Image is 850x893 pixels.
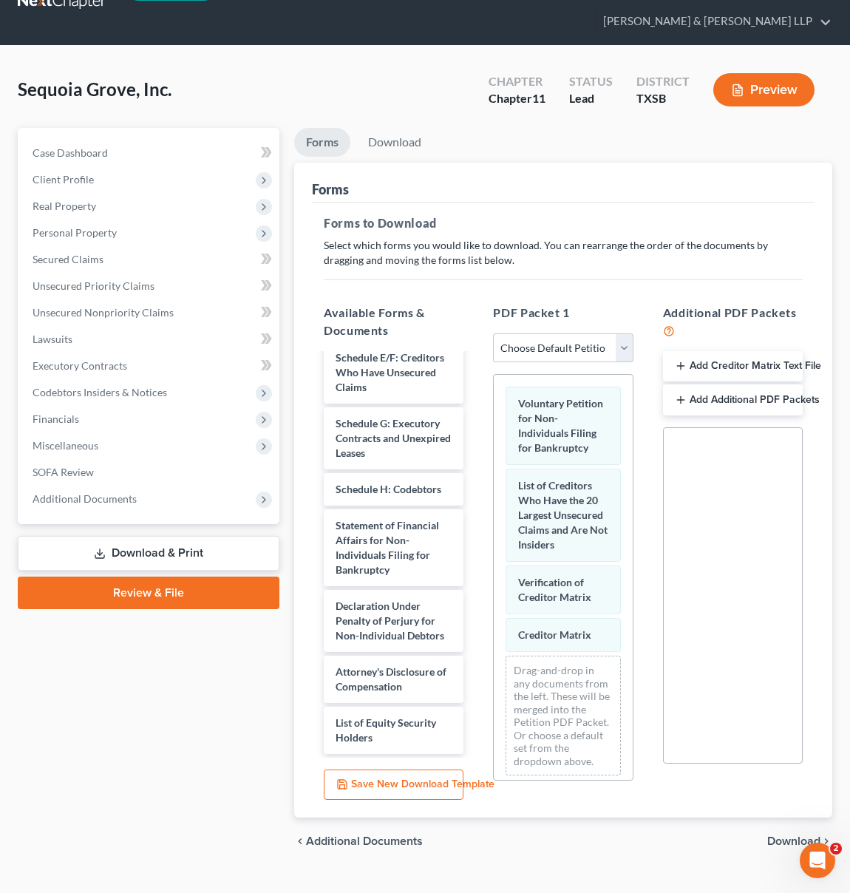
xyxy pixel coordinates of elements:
[569,90,613,107] div: Lead
[336,351,444,393] span: Schedule E/F: Creditors Who Have Unsecured Claims
[518,397,603,454] span: Voluntary Petition for Non-Individuals Filing for Bankruptcy
[518,576,591,603] span: Verification of Creditor Matrix
[830,843,842,855] span: 2
[21,353,279,379] a: Executory Contracts
[336,665,446,693] span: Attorney's Disclosure of Compensation
[800,843,835,878] iframe: Intercom live chat
[336,600,444,642] span: Declaration Under Penalty of Perjury for Non-Individual Debtors
[636,90,690,107] div: TXSB
[21,459,279,486] a: SOFA Review
[33,226,117,239] span: Personal Property
[312,180,349,198] div: Forms
[21,273,279,299] a: Unsecured Priority Claims
[294,835,306,847] i: chevron_left
[33,306,174,319] span: Unsecured Nonpriority Claims
[294,835,423,847] a: chevron_left Additional Documents
[324,238,803,268] p: Select which forms you would like to download. You can rearrange the order of the documents by dr...
[33,359,127,372] span: Executory Contracts
[33,386,167,398] span: Codebtors Insiders & Notices
[336,483,441,495] span: Schedule H: Codebtors
[33,412,79,425] span: Financials
[532,91,545,105] span: 11
[336,417,451,459] span: Schedule G: Executory Contracts and Unexpired Leases
[294,128,350,157] a: Forms
[324,214,803,232] h5: Forms to Download
[324,770,463,801] button: Save New Download Template
[18,78,171,100] span: Sequoia Grove, Inc.
[336,716,436,744] span: List of Equity Security Holders
[306,835,423,847] span: Additional Documents
[820,835,832,847] i: chevron_right
[324,304,463,339] h5: Available Forms & Documents
[518,628,591,641] span: Creditor Matrix
[493,304,633,322] h5: PDF Packet 1
[33,466,94,478] span: SOFA Review
[33,173,94,186] span: Client Profile
[663,384,803,415] button: Add Additional PDF Packets
[336,519,439,576] span: Statement of Financial Affairs for Non-Individuals Filing for Bankruptcy
[663,304,803,339] h5: Additional PDF Packets
[636,73,690,90] div: District
[21,326,279,353] a: Lawsuits
[767,835,820,847] span: Download
[21,299,279,326] a: Unsecured Nonpriority Claims
[596,8,832,35] a: [PERSON_NAME] & [PERSON_NAME] LLP
[21,246,279,273] a: Secured Claims
[33,146,108,159] span: Case Dashboard
[489,73,545,90] div: Chapter
[18,536,279,571] a: Download & Print
[356,128,433,157] a: Download
[33,333,72,345] span: Lawsuits
[33,253,103,265] span: Secured Claims
[506,656,620,775] div: Drag-and-drop in any documents from the left. These will be merged into the Petition PDF Packet. ...
[18,577,279,609] a: Review & File
[713,73,815,106] button: Preview
[33,200,96,212] span: Real Property
[489,90,545,107] div: Chapter
[518,479,608,551] span: List of Creditors Who Have the 20 Largest Unsecured Claims and Are Not Insiders
[767,835,832,847] button: Download chevron_right
[663,351,803,382] button: Add Creditor Matrix Text File
[33,492,137,505] span: Additional Documents
[21,140,279,166] a: Case Dashboard
[569,73,613,90] div: Status
[33,279,154,292] span: Unsecured Priority Claims
[33,439,98,452] span: Miscellaneous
